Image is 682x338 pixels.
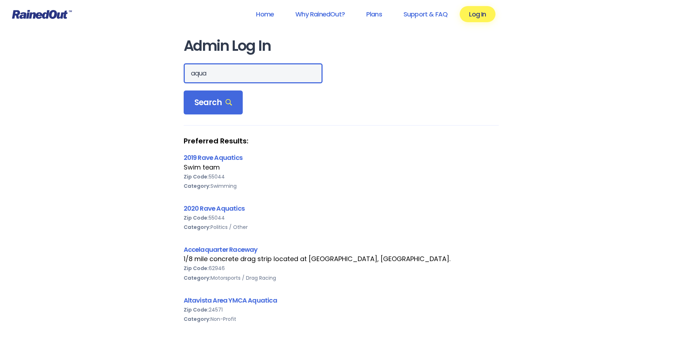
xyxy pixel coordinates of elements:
input: Search Orgs… [184,63,323,83]
a: 2020 Rave Aquatics [184,204,245,213]
a: Log In [460,6,495,22]
div: Altavista Area YMCA Aquatica [184,295,499,305]
b: Category: [184,182,211,190]
div: 2019 Rave Aquatics [184,153,499,162]
div: 2020 Rave Aquatics [184,204,499,213]
div: 55044 [184,213,499,222]
a: Home [247,6,283,22]
div: Politics / Other [184,222,499,232]
b: Category: [184,274,211,281]
b: Category: [184,224,211,231]
a: Plans [357,6,391,22]
b: Zip Code: [184,306,209,313]
a: Support & FAQ [394,6,457,22]
div: 62946 [184,264,499,273]
div: 24571 [184,305,499,314]
div: Non-Profit [184,314,499,324]
b: Zip Code: [184,173,209,180]
span: Search [194,98,232,108]
div: Motorsports / Drag Racing [184,273,499,283]
strong: Preferred Results: [184,136,499,146]
b: Category: [184,315,211,323]
div: Swim team [184,163,499,172]
a: Accelaquarter Raceway [184,245,258,254]
div: Accelaquarter Raceway [184,245,499,254]
a: 2019 Rave Aquatics [184,153,242,162]
div: 1/8 mile concrete drag strip located at [GEOGRAPHIC_DATA], [GEOGRAPHIC_DATA]. [184,254,499,264]
div: Swimming [184,181,499,191]
b: Zip Code: [184,265,209,272]
h1: Admin Log In [184,38,499,54]
div: 55044 [184,172,499,181]
b: Zip Code: [184,214,209,221]
div: Search [184,90,243,115]
a: Altavista Area YMCA Aquatica [184,296,277,305]
a: Why RainedOut? [286,6,354,22]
